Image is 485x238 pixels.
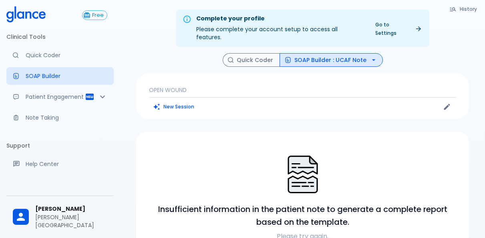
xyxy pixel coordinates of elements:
[6,176,114,194] div: Recent updates and feature releases
[6,88,114,106] div: Patient Reports & Referrals
[82,10,107,20] button: Free
[6,109,114,126] a: Advanced note-taking
[196,14,364,23] div: Complete your profile
[26,181,107,189] p: What's new?
[26,72,107,80] p: SOAP Builder
[370,19,426,39] a: Go to Settings
[149,101,199,112] button: Clears all inputs and results.
[445,3,482,15] button: History
[26,51,107,59] p: Quick Coder
[6,136,114,155] li: Support
[6,27,114,46] li: Clinical Tools
[6,46,114,64] a: Moramiz: Find ICD10AM codes instantly
[26,160,107,168] p: Help Center
[149,86,456,94] p: OPEN WOUND
[35,213,107,229] p: [PERSON_NAME][GEOGRAPHIC_DATA]
[82,10,114,20] a: Click to view or change your subscription
[26,114,107,122] p: Note Taking
[196,12,364,44] div: Please complete your account setup to access all features.
[89,12,107,18] span: Free
[280,53,383,67] button: SOAP Builder : UCAF Note
[6,199,114,235] div: [PERSON_NAME][PERSON_NAME][GEOGRAPHIC_DATA]
[35,205,107,213] span: [PERSON_NAME]
[6,155,114,173] a: Get help from our support team
[26,93,85,101] p: Patient Engagement
[441,101,453,113] button: Edit
[6,67,114,85] a: Docugen: Compose a clinical documentation in seconds
[283,154,323,194] img: Search Not Found
[146,203,459,228] h6: Insufficient information in the patient note to generate a complete report based on the template.
[223,53,280,67] button: Quick Coder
